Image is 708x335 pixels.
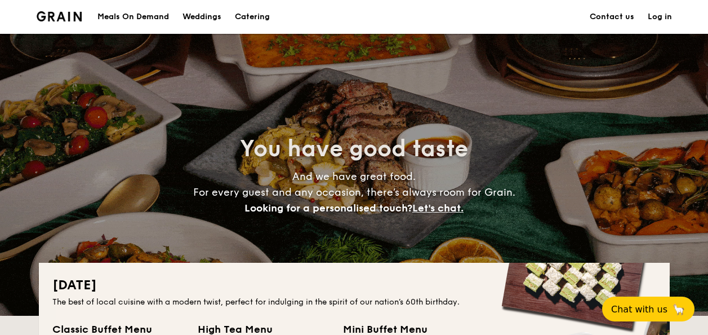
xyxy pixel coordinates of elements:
span: And we have great food. For every guest and any occasion, there’s always room for Grain. [193,170,515,214]
span: 🦙 [672,303,685,316]
div: The best of local cuisine with a modern twist, perfect for indulging in the spirit of our nation’... [52,297,656,308]
span: You have good taste [240,135,468,162]
h2: [DATE] [52,276,656,294]
a: Logotype [37,11,82,21]
span: Looking for a personalised touch? [244,202,412,214]
span: Let's chat. [412,202,464,214]
span: Chat with us [611,304,667,315]
img: Grain [37,11,82,21]
button: Chat with us🦙 [602,297,694,321]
